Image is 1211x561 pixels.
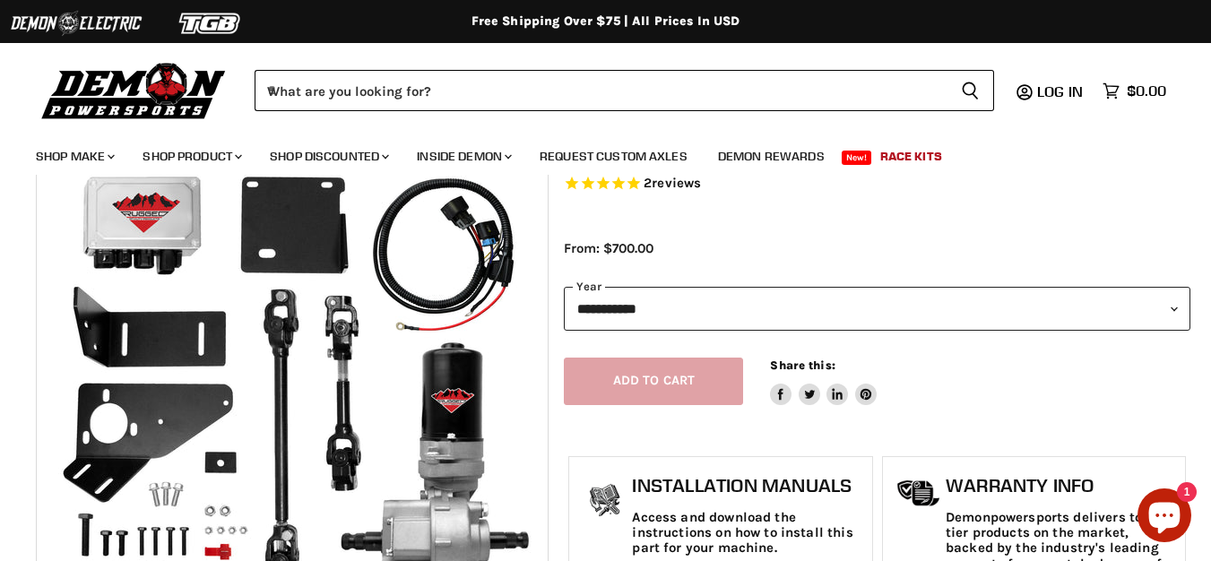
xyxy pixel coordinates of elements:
[526,138,701,175] a: Request Custom Axles
[896,479,941,507] img: warranty-icon.png
[9,6,143,40] img: Demon Electric Logo 2
[770,358,835,372] span: Share this:
[946,475,1177,496] h1: Warranty Info
[632,475,863,496] h1: Installation Manuals
[947,70,994,111] button: Search
[255,70,947,111] input: When autocomplete results are available use up and down arrows to review and enter to select
[705,138,838,175] a: Demon Rewards
[36,58,232,122] img: Demon Powersports
[842,151,872,165] span: New!
[129,138,253,175] a: Shop Product
[564,240,653,256] span: From: $700.00
[632,510,863,557] p: Access and download the instructions on how to install this part for your machine.
[256,138,400,175] a: Shop Discounted
[652,175,701,191] span: reviews
[564,287,1190,331] select: year
[143,6,278,40] img: TGB Logo 2
[644,175,701,191] span: 2 reviews
[770,358,877,405] aside: Share this:
[22,138,125,175] a: Shop Make
[403,138,523,175] a: Inside Demon
[1132,488,1197,547] inbox-online-store-chat: Shopify online store chat
[1029,83,1094,99] a: Log in
[583,479,627,524] img: install_manual-icon.png
[1127,82,1166,99] span: $0.00
[1037,82,1083,100] span: Log in
[867,138,956,175] a: Race Kits
[564,175,1190,194] span: Rated 5.0 out of 5 stars 2 reviews
[255,70,994,111] form: Product
[22,131,1162,175] ul: Main menu
[1094,78,1175,104] a: $0.00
